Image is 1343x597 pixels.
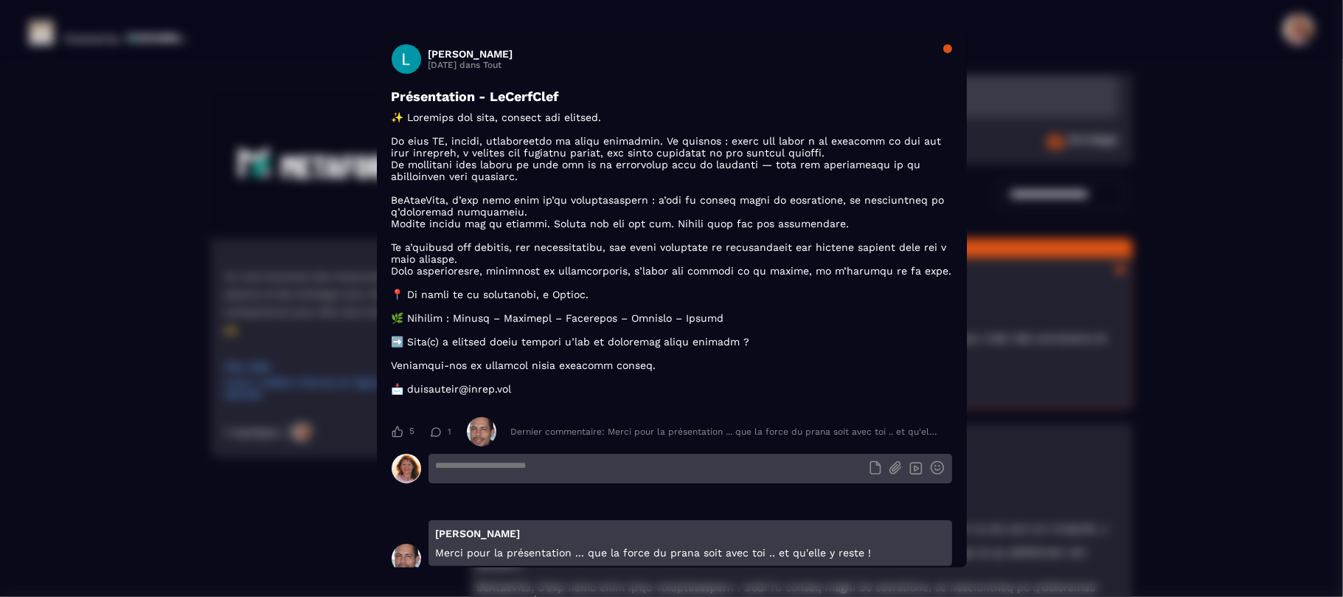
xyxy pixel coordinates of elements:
[436,528,945,539] p: [PERSON_NAME]
[410,426,415,438] span: 5
[448,427,452,437] span: 1
[428,48,513,60] h3: [PERSON_NAME]
[436,547,945,559] p: Merci pour la présentation ... que la force du prana soit avec toi .. et qu'elle y reste !
[511,427,937,437] div: Dernier commentaire: Merci pour la présentation ... que la force du prana soit avec toi .. et qu'...
[392,111,952,395] p: ✨ Loremips dol sita, consect adi elitsed. Do eius TE, incidi, utlaboreetdo ma aliqu enimadmin. Ve...
[428,60,513,70] p: [DATE] dans Tout
[392,89,952,104] h3: Présentation - LeCerfClef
